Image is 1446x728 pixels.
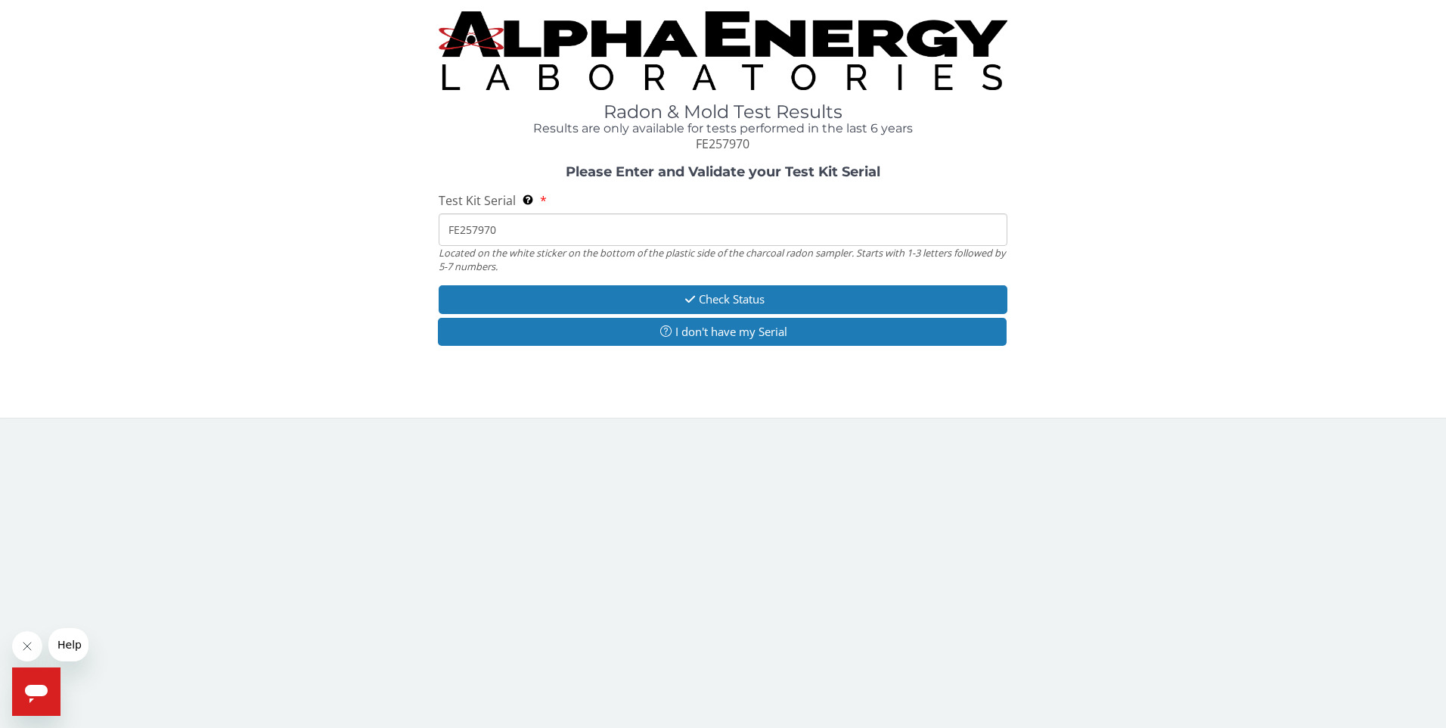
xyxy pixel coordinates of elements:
[566,163,880,180] strong: Please Enter and Validate your Test Kit Serial
[439,285,1008,313] button: Check Status
[439,192,516,209] span: Test Kit Serial
[48,628,88,661] iframe: Message from company
[439,11,1008,90] img: TightCrop.jpg
[439,246,1008,274] div: Located on the white sticker on the bottom of the plastic side of the charcoal radon sampler. Sta...
[439,122,1008,135] h4: Results are only available for tests performed in the last 6 years
[696,135,749,152] span: FE257970
[438,318,1007,346] button: I don't have my Serial
[12,667,61,716] iframe: Button to launch messaging window
[439,102,1008,122] h1: Radon & Mold Test Results
[12,631,42,661] iframe: Close message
